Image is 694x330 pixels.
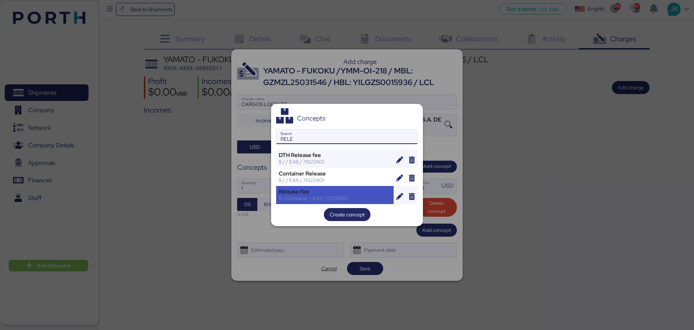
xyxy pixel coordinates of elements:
[277,130,417,144] input: Search
[279,158,391,165] div: $ / / E48 / 76122401
[279,170,391,177] div: Container Release
[279,177,391,183] div: $ / / E48 / 76122401
[324,208,370,221] button: Create concept
[330,210,365,219] span: Create concept
[297,115,325,122] div: Concepts
[279,189,391,195] div: Release Fee
[279,152,391,158] div: DTH Release fee
[279,195,391,202] div: $ / Container / E48 / 55121800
